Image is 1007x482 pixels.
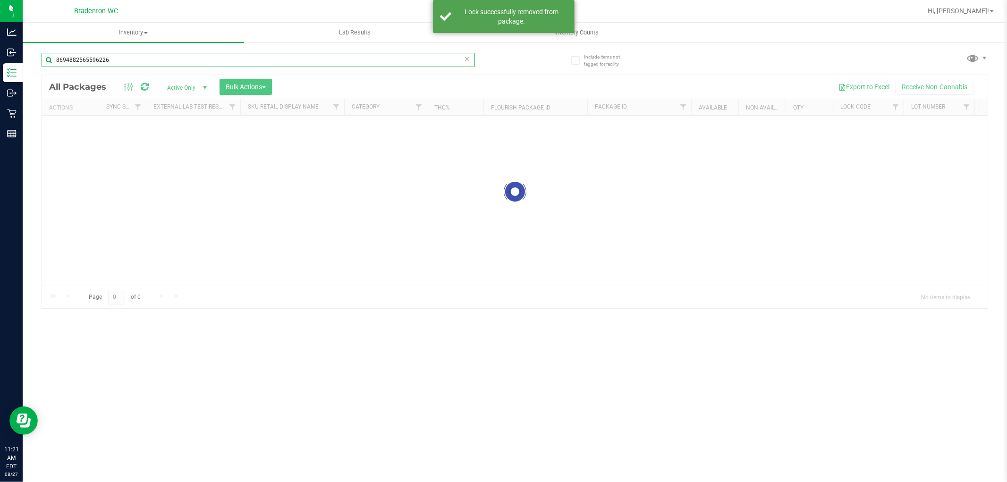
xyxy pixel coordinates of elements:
[326,28,383,37] span: Lab Results
[23,23,244,42] a: Inventory
[464,53,471,65] span: Clear
[7,27,17,37] inline-svg: Analytics
[75,7,118,15] span: Bradenton WC
[457,7,567,26] div: Lock successfully removed from package.
[465,23,687,42] a: Inventory Counts
[7,88,17,98] inline-svg: Outbound
[4,471,18,478] p: 08/27
[542,28,611,37] span: Inventory Counts
[23,28,244,37] span: Inventory
[7,109,17,118] inline-svg: Retail
[7,68,17,77] inline-svg: Inventory
[584,53,631,68] span: Include items not tagged for facility
[9,406,38,435] iframe: Resource center
[928,7,989,15] span: Hi, [PERSON_NAME]!
[7,48,17,57] inline-svg: Inbound
[4,445,18,471] p: 11:21 AM EDT
[42,53,475,67] input: Search Package ID, Item Name, SKU, Lot or Part Number...
[7,129,17,138] inline-svg: Reports
[244,23,465,42] a: Lab Results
